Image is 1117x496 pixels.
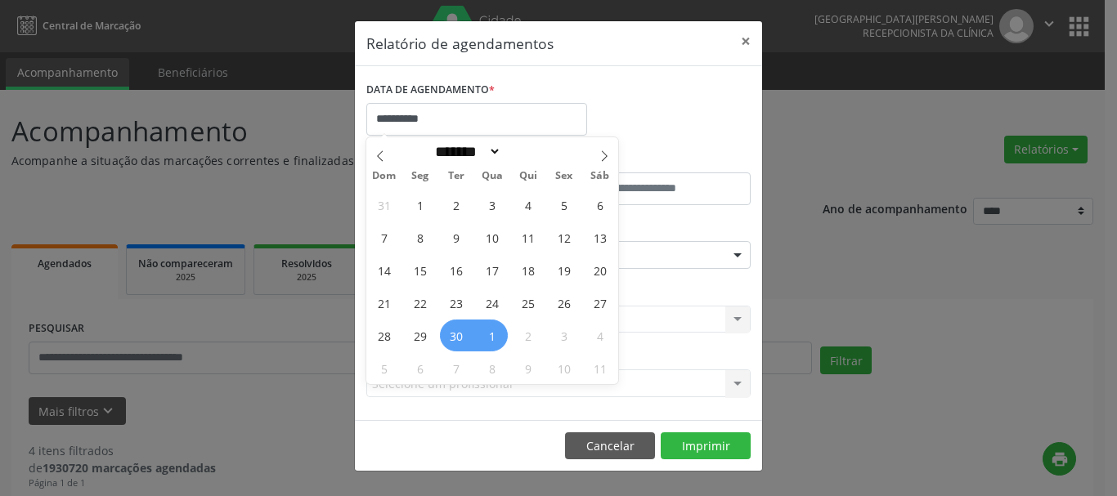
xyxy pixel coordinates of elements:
[368,254,400,286] span: Setembro 14, 2025
[404,221,436,253] span: Setembro 8, 2025
[512,189,544,221] span: Setembro 4, 2025
[661,432,751,460] button: Imprimir
[565,432,655,460] button: Cancelar
[584,221,616,253] span: Setembro 13, 2025
[476,221,508,253] span: Setembro 10, 2025
[368,189,400,221] span: Agosto 31, 2025
[366,171,402,181] span: Dom
[366,78,495,103] label: DATA DE AGENDAMENTO
[510,171,546,181] span: Qui
[440,319,472,351] span: Setembro 30, 2025
[402,171,438,181] span: Seg
[512,352,544,384] span: Outubro 9, 2025
[512,254,544,286] span: Setembro 18, 2025
[429,143,501,160] select: Month
[438,171,474,181] span: Ter
[368,221,400,253] span: Setembro 7, 2025
[563,147,751,172] label: ATÉ
[512,287,544,319] span: Setembro 25, 2025
[476,254,508,286] span: Setembro 17, 2025
[404,189,436,221] span: Setembro 1, 2025
[548,319,580,351] span: Outubro 3, 2025
[366,33,554,54] h5: Relatório de agendamentos
[501,143,555,160] input: Year
[476,352,508,384] span: Outubro 8, 2025
[584,287,616,319] span: Setembro 27, 2025
[404,287,436,319] span: Setembro 22, 2025
[546,171,582,181] span: Sex
[512,319,544,351] span: Outubro 2, 2025
[584,254,616,286] span: Setembro 20, 2025
[440,254,472,286] span: Setembro 16, 2025
[582,171,618,181] span: Sáb
[440,352,472,384] span: Outubro 7, 2025
[476,189,508,221] span: Setembro 3, 2025
[440,221,472,253] span: Setembro 9, 2025
[440,287,472,319] span: Setembro 23, 2025
[368,319,400,351] span: Setembro 28, 2025
[548,287,580,319] span: Setembro 26, 2025
[548,189,580,221] span: Setembro 5, 2025
[368,352,400,384] span: Outubro 5, 2025
[404,254,436,286] span: Setembro 15, 2025
[512,221,544,253] span: Setembro 11, 2025
[476,319,508,351] span: Outubro 1, 2025
[729,21,762,61] button: Close
[368,287,400,319] span: Setembro 21, 2025
[584,189,616,221] span: Setembro 6, 2025
[404,352,436,384] span: Outubro 6, 2025
[584,319,616,351] span: Outubro 4, 2025
[548,352,580,384] span: Outubro 10, 2025
[474,171,510,181] span: Qua
[584,352,616,384] span: Outubro 11, 2025
[404,319,436,351] span: Setembro 29, 2025
[548,254,580,286] span: Setembro 19, 2025
[440,189,472,221] span: Setembro 2, 2025
[548,221,580,253] span: Setembro 12, 2025
[476,287,508,319] span: Setembro 24, 2025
